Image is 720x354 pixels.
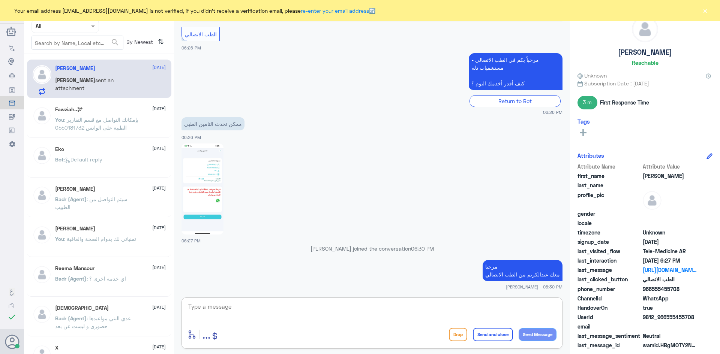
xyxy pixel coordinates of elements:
[632,16,658,42] img: defaultAdmin.png
[33,65,51,84] img: defaultAdmin.png
[618,48,672,57] h5: [PERSON_NAME]
[152,185,166,191] span: [DATE]
[158,36,164,48] i: ⇅
[111,36,120,49] button: search
[55,186,95,192] h5: Anas
[55,77,95,83] span: [PERSON_NAME]
[64,236,136,242] span: : تمنياتي لك بدوام الصحة والعافية
[55,146,64,152] h5: Eko
[643,219,697,227] span: null
[449,328,467,341] button: Drop
[643,191,661,210] img: defaultAdmin.png
[577,323,641,330] span: email
[33,106,51,125] img: defaultAdmin.png
[33,186,51,205] img: defaultAdmin.png
[577,238,641,246] span: signup_date
[643,332,697,340] span: 0
[469,95,561,107] div: Return to Bot
[643,238,697,246] span: 2025-08-29T06:31:29.488Z
[643,323,697,330] span: null
[577,72,607,79] span: Unknown
[87,275,126,282] span: : اي خدمه اخرى ؟
[643,266,697,274] a: [URL][DOMAIN_NAME]
[643,257,697,264] span: 2025-08-29T15:27:01.164Z
[519,328,556,341] button: Send Message
[643,247,697,255] span: Tele-Medicine AR
[152,105,166,112] span: [DATE]
[577,229,641,236] span: timezone
[577,332,641,340] span: last_message_sentiment
[577,285,641,293] span: phone_number
[181,117,244,130] p: 29/8/2025, 6:26 PM
[577,266,641,274] span: last_message
[643,163,697,170] span: Attribute Value
[600,99,649,106] span: First Response Time
[111,38,120,47] span: search
[577,275,641,283] span: last_clicked_button
[152,304,166,311] span: [DATE]
[55,275,87,282] span: Badr (Agent)
[33,226,51,244] img: defaultAdmin.png
[469,53,562,90] p: 29/8/2025, 6:26 PM
[577,257,641,264] span: last_interaction
[202,327,210,341] span: ...
[181,135,201,140] span: 06:26 PM
[643,341,697,349] span: wamid.HBgMOTY2NTU1NDU1NzA4FQIAEhgUM0E4ODg2MkQ4QTgwMDlCMTk1QTEA
[181,238,201,243] span: 06:27 PM
[181,143,223,235] img: 755978310652381.jpg
[506,284,562,290] span: [PERSON_NAME] - 06:30 PM
[55,156,64,163] span: Bot
[577,341,641,349] span: last_message_id
[123,36,155,51] span: By Newest
[5,335,19,349] button: Avatar
[55,106,82,113] h5: Fawziah..🕊
[55,305,109,311] h5: سبحان الله
[55,196,87,202] span: Badr (Agent)
[483,260,562,281] p: 29/8/2025, 6:30 PM
[643,294,697,302] span: 2
[577,79,712,87] span: Subscription Date : [DATE]
[643,304,697,312] span: true
[64,156,102,163] span: : Default reply
[643,285,697,293] span: 966555455708
[152,344,166,350] span: [DATE]
[55,117,64,123] span: You
[577,96,597,109] span: 3 m
[33,305,51,324] img: defaultAdmin.png
[55,345,58,351] h5: X
[14,7,375,15] span: Your email address [EMAIL_ADDRESS][DOMAIN_NAME] is not verified, if you didn't receive a verifica...
[577,152,604,159] h6: Attributes
[181,45,201,50] span: 06:26 PM
[55,196,127,210] span: : سيتم التواصل من الطبيب
[577,172,641,180] span: first_name
[55,236,64,242] span: You
[632,59,658,66] h6: Reachable
[701,7,709,14] button: ×
[152,264,166,271] span: [DATE]
[301,7,369,14] a: re-enter your email address
[55,265,94,272] h5: Reema Mansour
[577,163,641,170] span: Attribute Name
[643,313,697,321] span: 9812_966555455708
[643,229,697,236] span: Unknown
[577,210,641,218] span: gender
[55,117,138,131] span: : بإمكانك التواصل مع قسم التقارير الطبية على الواتس 0550181732
[55,315,130,329] span: : غدي البني مواعيدها حضوري و ليست عن بعد
[7,312,16,321] i: check
[577,313,641,321] span: UserId
[55,65,95,72] h5: عبدالله
[577,118,590,125] h6: Tags
[577,294,641,302] span: ChannelId
[543,109,562,115] span: 06:26 PM
[55,315,87,321] span: Badr (Agent)
[152,145,166,152] span: [DATE]
[152,224,166,231] span: [DATE]
[577,219,641,227] span: locale
[577,181,641,189] span: last_name
[55,226,95,232] h5: Mohammed ALRASHED
[411,245,434,252] span: 06:30 PM
[473,328,513,341] button: Send and close
[643,210,697,218] span: null
[643,172,697,180] span: عبدالله
[202,326,210,343] button: ...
